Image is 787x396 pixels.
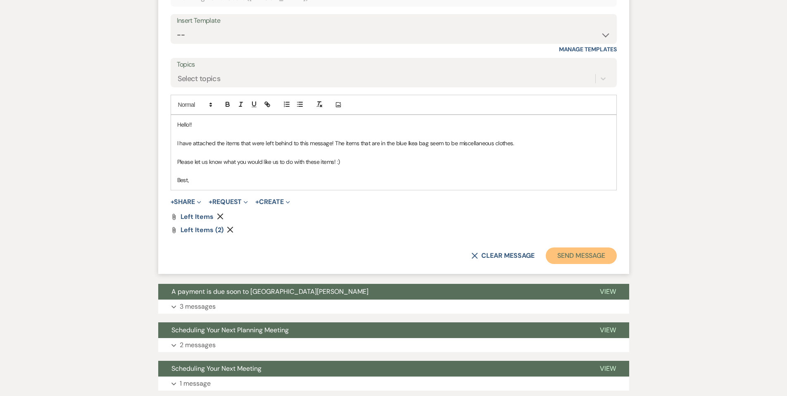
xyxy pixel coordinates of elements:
[587,284,629,300] button: View
[171,287,369,296] span: A payment is due soon to [GEOGRAPHIC_DATA][PERSON_NAME]
[255,199,259,205] span: +
[546,247,616,264] button: Send Message
[181,227,224,233] a: Left Items (2)
[587,322,629,338] button: View
[209,199,212,205] span: +
[158,338,629,352] button: 2 messages
[209,199,248,205] button: Request
[177,120,610,129] p: Hello!!
[178,73,221,84] div: Select topics
[158,300,629,314] button: 3 messages
[158,322,587,338] button: Scheduling Your Next Planning Meeting
[180,378,211,389] p: 1 message
[181,226,224,234] span: Left Items (2)
[158,284,587,300] button: A payment is due soon to [GEOGRAPHIC_DATA][PERSON_NAME]
[180,301,216,312] p: 3 messages
[177,15,611,27] div: Insert Template
[177,59,611,71] label: Topics
[171,199,202,205] button: Share
[177,157,610,166] p: Please let us know what you would like us to do with these items! :)
[255,199,290,205] button: Create
[180,340,216,350] p: 2 messages
[177,139,610,148] p: I have attached the items that were left behind to this message! The items that are in the blue I...
[158,361,587,377] button: Scheduling Your Next Meeting
[171,199,174,205] span: +
[600,326,616,334] span: View
[171,364,262,373] span: Scheduling Your Next Meeting
[181,212,214,221] span: Left Items
[559,46,617,53] a: Manage Templates
[600,287,616,296] span: View
[171,326,289,334] span: Scheduling Your Next Planning Meeting
[181,214,214,220] a: Left Items
[600,364,616,373] span: View
[177,175,610,185] p: Best,
[587,361,629,377] button: View
[158,377,629,391] button: 1 message
[471,252,534,259] button: Clear message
